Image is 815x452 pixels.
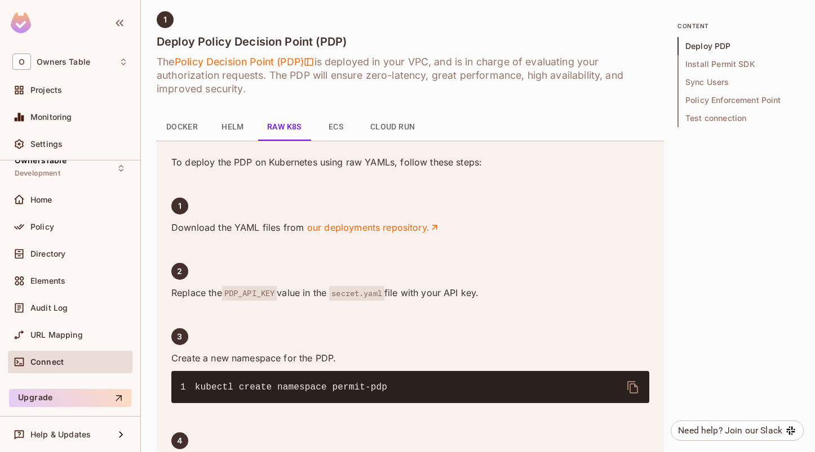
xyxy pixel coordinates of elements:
span: Sync Users [677,73,813,91]
button: Docker [157,114,207,141]
span: 1 [163,15,167,24]
span: OwnersTable [15,156,67,165]
button: Cloud Run [361,114,424,141]
span: Workspace: Owners Table [37,57,90,66]
span: Monitoring [30,113,72,122]
span: Connect [30,357,64,366]
span: 1 [178,202,181,211]
button: Raw K8s [258,114,311,141]
span: Audit Log [30,303,68,312]
span: Directory [30,249,65,258]
p: To deploy the PDP on Kubernetes using raw YAMLs, follow these steps: [171,156,649,168]
span: Settings [30,140,63,149]
span: kubectl create namespace permit-pdp [195,382,387,392]
span: 2 [177,267,182,276]
p: Replace the value in the file with your API key. [171,287,649,299]
p: Create a new namespace for the PDP. [171,352,649,364]
span: URL Mapping [30,330,83,339]
span: 4 [177,436,182,445]
h6: The is deployed in your VPC, and is in charge of evaluating your authorization requests. The PDP ... [157,55,664,96]
span: 1 [180,381,195,394]
span: Test connection [677,109,813,127]
img: SReyMgAAAABJRU5ErkJggg== [11,12,31,33]
span: Development [15,169,60,178]
span: 3 [177,332,182,341]
a: our deployments repository. [307,221,440,234]
span: O [12,53,31,70]
span: Install Permit SDK [677,55,813,73]
span: Home [30,195,52,204]
button: delete [619,374,646,401]
button: Upgrade [9,389,131,407]
button: ECS [311,114,361,141]
h4: Deploy Policy Decision Point (PDP) [157,35,664,48]
span: PDP_API_KEY [222,286,277,301]
span: Policy Decision Point (PDP) [174,55,314,69]
p: Download the YAML files from [171,221,649,234]
span: Policy Enforcement Point [677,91,813,109]
div: Need help? Join our Slack [678,424,782,437]
span: Help & Updates [30,430,91,439]
span: Projects [30,86,62,95]
span: Policy [30,222,54,231]
span: Deploy PDP [677,37,813,55]
p: content [677,21,799,30]
button: Helm [207,114,258,141]
span: secret.yaml [329,286,384,301]
span: Elements [30,276,65,285]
